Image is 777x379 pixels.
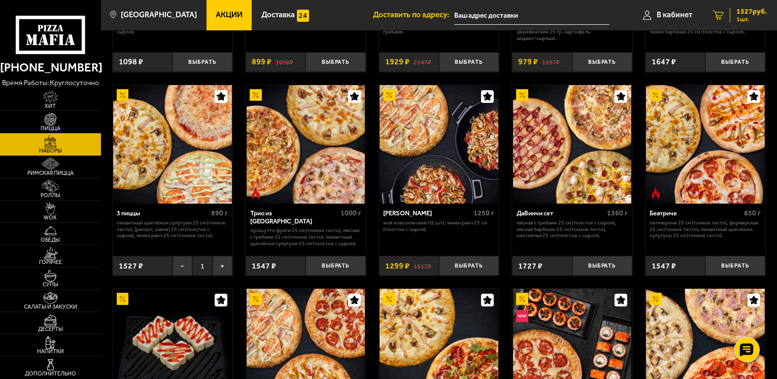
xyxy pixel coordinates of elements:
[414,58,431,66] s: 2147 ₽
[383,293,395,305] img: Акционный
[192,256,212,276] span: 1
[306,256,365,276] button: Выбрать
[250,228,361,247] p: Прошутто Фунги 25 см (тонкое тесто), Мясная с грибами 25 см (тонкое тесто), Пикантный цыплёнок су...
[383,220,494,233] p: Wok классический L (2 шт), Чикен Ранч 25 см (толстое с сыром).
[216,11,243,19] span: Акции
[246,85,366,204] a: АкционныйОстрое блюдоТрио из Рио
[736,8,767,15] span: 1527 руб.
[250,89,262,101] img: Акционный
[250,209,338,225] div: Трио из [GEOGRAPHIC_DATA]
[650,187,662,200] img: Острое блюдо
[113,85,232,204] img: 3 пиццы
[247,85,365,204] img: Трио из Рио
[572,52,632,72] button: Выбрать
[211,209,228,217] span: 890 г
[652,262,676,270] span: 1547 ₽
[383,209,471,217] div: [PERSON_NAME]
[297,10,309,22] img: 15daf4d41897b9f0e9f617042186c801.svg
[213,256,232,276] button: +
[250,293,262,305] img: Акционный
[517,209,604,217] div: ДаВинчи сет
[117,220,228,239] p: Пикантный цыплёнок сулугуни 25 см (тонкое тесто), [PERSON_NAME] 25 см (толстое с сыром), Чикен Ра...
[705,256,765,276] button: Выбрать
[474,209,495,217] span: 1250 г
[454,6,610,25] span: Новолитовская улица, 4
[518,58,538,66] span: 979 ₽
[173,52,232,72] button: Выбрать
[516,293,528,305] img: Акционный
[518,262,543,270] span: 1727 ₽
[173,256,192,276] button: −
[542,58,560,66] s: 1167 ₽
[117,209,209,217] div: 3 пиццы
[650,209,741,217] div: Беатриче
[657,11,692,19] span: В кабинет
[650,220,761,239] p: Пепперони 25 см (тонкое тесто), Фермерская 25 см (тонкое тесто), Пикантный цыплёнок сулугуни 25 с...
[383,89,395,101] img: Акционный
[517,220,628,239] p: Мясная с грибами 25 см (толстое с сыром), Мясная Барбекю 25 см (тонкое тесто), Охотничья 25 см (т...
[113,85,233,204] a: Акционный3 пиццы
[117,293,129,305] img: Акционный
[736,16,767,22] span: 1 шт.
[306,52,365,72] button: Выбрать
[379,85,499,204] a: АкционныйВилла Капри
[385,262,410,270] span: 1299 ₽
[439,52,499,72] button: Выбрать
[385,58,410,66] span: 1929 ₽
[341,209,361,217] span: 1000 г
[572,256,632,276] button: Выбрать
[646,85,766,204] a: АкционныйОстрое блюдоБеатриче
[117,89,129,101] img: Акционный
[512,85,632,204] a: АкционныйДаВинчи сет
[380,85,498,204] img: Вилла Капри
[439,256,499,276] button: Выбрать
[276,58,293,66] s: 1098 ₽
[652,58,676,66] span: 1647 ₽
[414,262,431,270] s: 1517 ₽
[119,58,143,66] span: 1098 ₽
[121,11,197,19] span: [GEOGRAPHIC_DATA]
[646,85,765,204] img: Беатриче
[516,310,528,322] img: Новинка
[373,11,454,19] span: Доставить по адресу:
[650,89,662,101] img: Акционный
[745,209,761,217] span: 850 г
[513,85,632,204] img: ДаВинчи сет
[516,89,528,101] img: Акционный
[705,52,765,72] button: Выбрать
[607,209,628,217] span: 1360 г
[261,11,295,19] span: Доставка
[252,262,276,270] span: 1547 ₽
[650,293,662,305] img: Акционный
[252,58,272,66] span: 899 ₽
[454,6,610,25] input: Ваш адрес доставки
[250,187,262,200] img: Острое блюдо
[119,262,143,270] span: 1527 ₽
